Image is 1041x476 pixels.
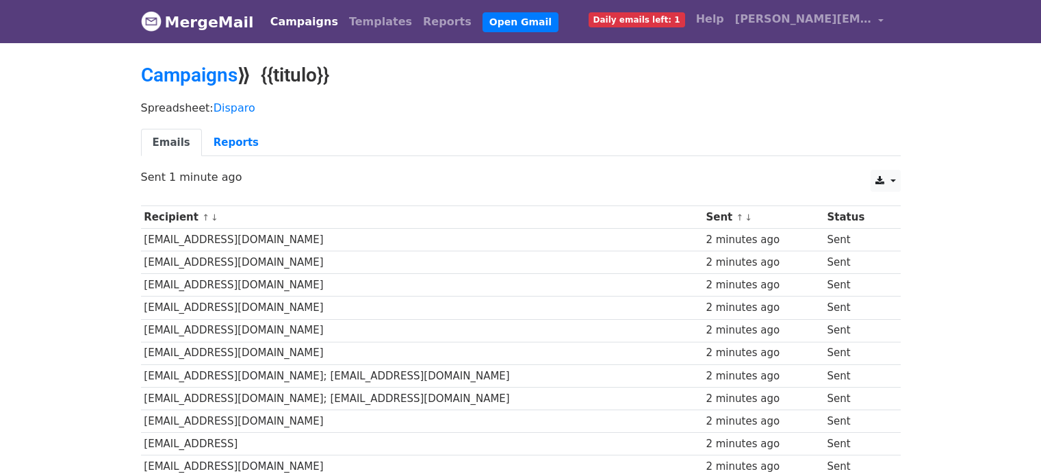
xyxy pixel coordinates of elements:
a: Templates [344,8,417,36]
td: Sent [824,387,890,410]
div: 2 minutes ago [706,300,820,316]
a: Emails [141,129,202,157]
td: Sent [824,319,890,342]
td: Sent [824,410,890,432]
a: Daily emails left: 1 [583,5,691,33]
a: Reports [202,129,270,157]
td: [EMAIL_ADDRESS][DOMAIN_NAME] [141,319,703,342]
div: 2 minutes ago [706,255,820,271]
td: Sent [824,342,890,364]
td: [EMAIL_ADDRESS][DOMAIN_NAME] [141,251,703,274]
a: ↑ [736,212,744,223]
span: Daily emails left: 1 [589,12,685,27]
div: 2 minutes ago [706,277,820,293]
th: Sent [703,206,824,229]
td: [EMAIL_ADDRESS][DOMAIN_NAME] [141,274,703,297]
a: Reports [417,8,477,36]
a: Help [691,5,730,33]
td: [EMAIL_ADDRESS][DOMAIN_NAME]; [EMAIL_ADDRESS][DOMAIN_NAME] [141,387,703,410]
a: ↓ [745,212,752,223]
a: Disparo [214,101,255,114]
a: ↓ [211,212,218,223]
a: Campaigns [265,8,344,36]
div: 2 minutes ago [706,459,820,475]
div: 2 minutes ago [706,391,820,407]
a: Campaigns [141,64,237,86]
h2: ⟫ {{titulo}} [141,64,901,87]
td: Sent [824,433,890,455]
th: Status [824,206,890,229]
td: [EMAIL_ADDRESS] [141,433,703,455]
a: [PERSON_NAME][EMAIL_ADDRESS][DOMAIN_NAME] [730,5,890,38]
p: Spreadsheet: [141,101,901,115]
p: Sent 1 minute ago [141,170,901,184]
a: Open Gmail [483,12,558,32]
a: MergeMail [141,8,254,36]
div: 2 minutes ago [706,232,820,248]
div: 2 minutes ago [706,323,820,338]
td: Sent [824,297,890,319]
td: Sent [824,229,890,251]
div: 2 minutes ago [706,436,820,452]
span: [PERSON_NAME][EMAIL_ADDRESS][DOMAIN_NAME] [735,11,872,27]
a: ↑ [202,212,209,223]
td: Sent [824,251,890,274]
td: Sent [824,364,890,387]
td: Sent [824,274,890,297]
th: Recipient [141,206,703,229]
td: [EMAIL_ADDRESS][DOMAIN_NAME] [141,229,703,251]
td: [EMAIL_ADDRESS][DOMAIN_NAME]; [EMAIL_ADDRESS][DOMAIN_NAME] [141,364,703,387]
img: MergeMail logo [141,11,162,32]
td: [EMAIL_ADDRESS][DOMAIN_NAME] [141,410,703,432]
div: 2 minutes ago [706,414,820,429]
td: [EMAIL_ADDRESS][DOMAIN_NAME] [141,297,703,319]
div: 2 minutes ago [706,368,820,384]
td: [EMAIL_ADDRESS][DOMAIN_NAME] [141,342,703,364]
div: 2 minutes ago [706,345,820,361]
